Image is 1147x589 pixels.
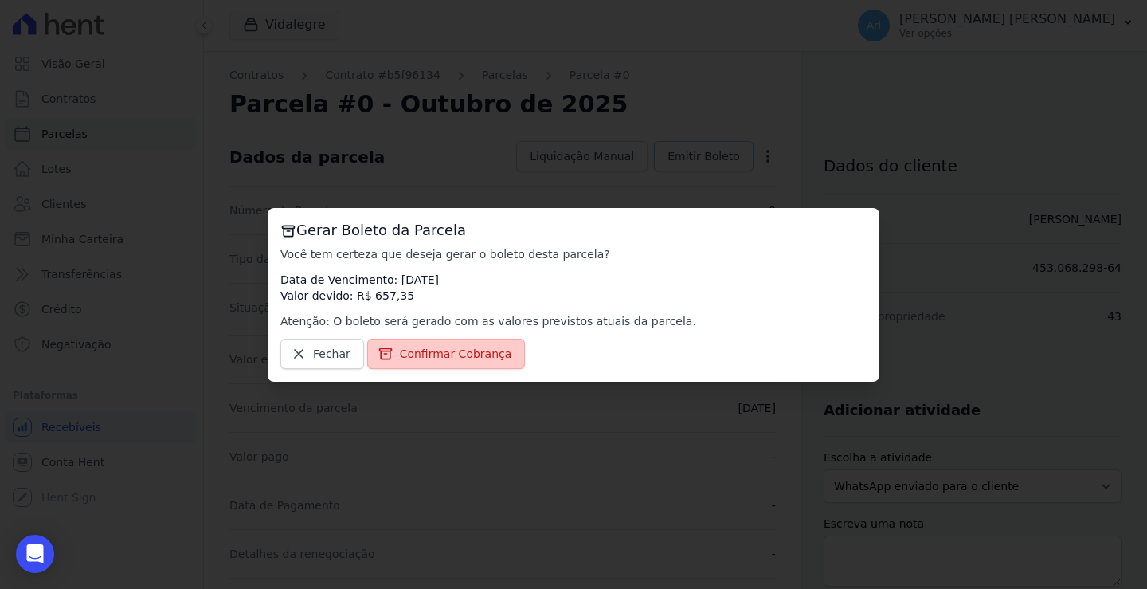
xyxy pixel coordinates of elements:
[280,313,867,329] p: Atenção: O boleto será gerado com as valores previstos atuais da parcela.
[280,246,867,262] p: Você tem certeza que deseja gerar o boleto desta parcela?
[16,535,54,573] div: Open Intercom Messenger
[367,339,526,369] a: Confirmar Cobrança
[280,272,867,304] p: Data de Vencimento: [DATE] Valor devido: R$ 657,35
[280,221,867,240] h3: Gerar Boleto da Parcela
[313,346,350,362] span: Fechar
[280,339,364,369] a: Fechar
[400,346,512,362] span: Confirmar Cobrança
